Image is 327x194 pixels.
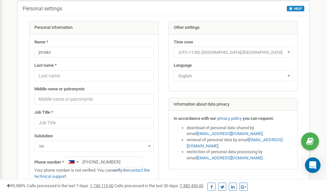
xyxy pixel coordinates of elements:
[27,183,113,188] span: Calls processed in the last 7 days :
[114,183,203,188] span: Calls processed in the last 30 days :
[23,6,62,12] h5: Personal settings
[34,133,53,139] label: Salutation
[169,98,298,111] div: Information about data privacy
[6,183,26,188] span: 99,989%
[34,167,154,179] p: Your phone number is not verified. You can or
[34,47,154,58] input: Name
[34,86,85,92] label: Middle name or patronymic
[34,141,154,152] span: Mr.
[187,137,293,149] li: removal of personal data by email ,
[65,157,80,167] div: Telephone country code
[217,116,242,121] a: privacy policy
[65,156,142,167] input: +1-800-555-55-55
[34,109,53,116] label: Job Title *
[305,157,321,173] div: Open Intercom Messenger
[34,117,154,128] input: Job Title
[197,131,263,136] a: [EMAIL_ADDRESS][DOMAIN_NAME]
[187,125,293,137] li: download of personal data shared by email ,
[34,63,57,69] label: Last name *
[180,183,203,188] u: 7 382 453,00
[174,70,293,81] span: English
[34,159,64,165] label: Phone number *
[174,116,216,121] strong: In accordance with our
[176,72,291,81] span: English
[34,94,154,105] input: Middle name or patronymic
[169,21,298,34] div: Other settings
[287,6,304,11] button: HELP
[112,168,125,173] a: verify it
[174,63,192,69] label: Language
[29,21,158,34] div: Personal information
[34,70,154,81] input: Last name
[197,155,263,160] a: [EMAIL_ADDRESS][DOMAIN_NAME]
[37,142,151,151] span: Mr.
[34,168,150,179] a: contact the technical support
[176,48,291,57] span: (UTC-11:00) Pacific/Midway
[187,149,293,161] li: restriction of personal data processing by email .
[90,183,113,188] u: 1 745 115,00
[174,39,193,45] label: Time zone
[174,47,293,58] span: (UTC-11:00) Pacific/Midway
[187,137,283,148] a: [EMAIL_ADDRESS][DOMAIN_NAME]
[34,39,48,45] label: Name *
[243,116,274,121] strong: you can request:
